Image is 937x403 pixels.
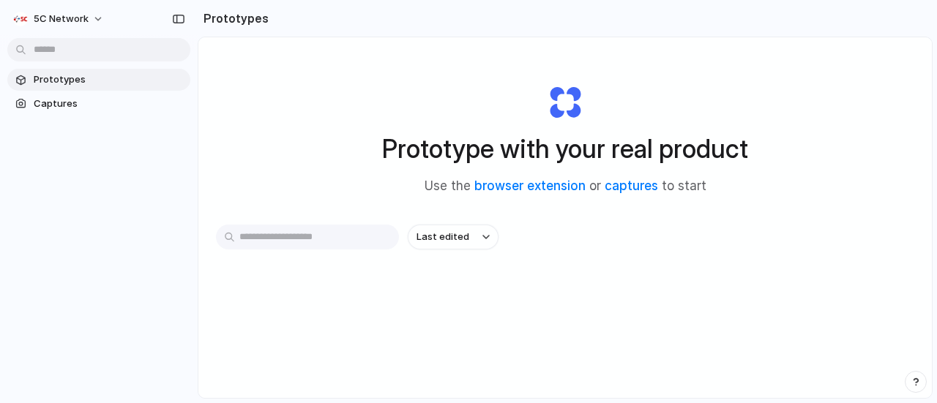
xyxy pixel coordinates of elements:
span: Captures [34,97,184,111]
span: Use the or to start [425,177,706,196]
button: Last edited [408,225,499,249]
a: Prototypes [7,69,190,91]
a: captures [605,178,658,193]
h1: Prototype with your real product [382,129,748,168]
a: browser extension [474,178,586,193]
a: Captures [7,93,190,115]
span: 5C Network [34,12,89,26]
span: Prototypes [34,72,184,87]
span: Last edited [417,230,469,244]
h2: Prototypes [198,10,269,27]
button: 5C Network [7,7,111,31]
